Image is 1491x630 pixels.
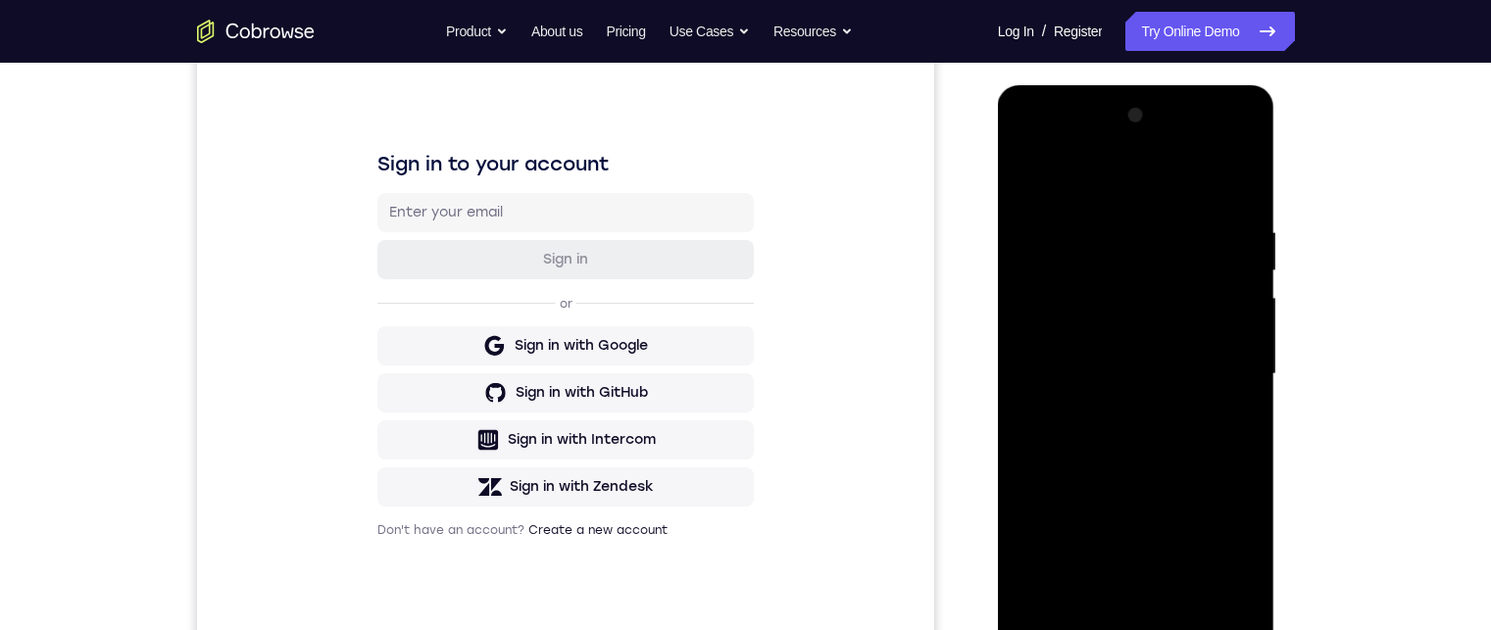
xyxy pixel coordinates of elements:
[180,405,557,444] button: Sign in with Intercom
[197,20,315,43] a: Go to the home page
[331,508,471,521] a: Create a new account
[1054,12,1102,51] a: Register
[998,12,1034,51] a: Log In
[531,12,582,51] a: About us
[180,452,557,491] button: Sign in with Zendesk
[180,358,557,397] button: Sign in with GitHub
[318,320,451,340] div: Sign in with Google
[606,12,645,51] a: Pricing
[180,507,557,522] p: Don't have an account?
[180,311,557,350] button: Sign in with Google
[1042,20,1046,43] span: /
[446,12,508,51] button: Product
[773,12,853,51] button: Resources
[1125,12,1294,51] a: Try Online Demo
[359,280,379,296] p: or
[313,461,457,481] div: Sign in with Zendesk
[311,414,459,434] div: Sign in with Intercom
[670,12,750,51] button: Use Cases
[319,367,451,387] div: Sign in with GitHub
